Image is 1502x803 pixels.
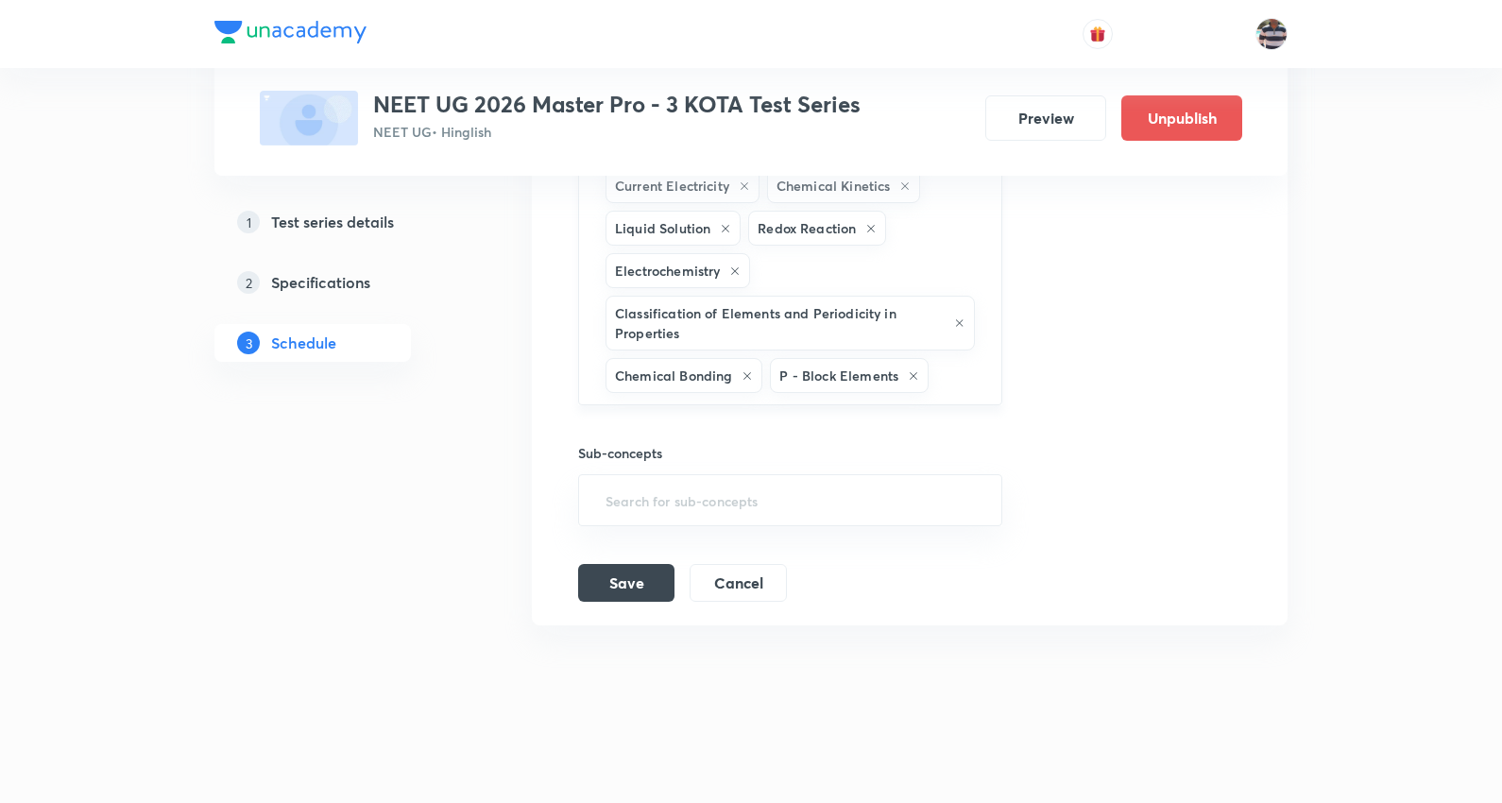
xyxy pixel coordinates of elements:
[1255,18,1288,50] img: jugraj singh
[777,176,891,196] h6: Chemical Kinetics
[373,122,861,142] p: NEET UG • Hinglish
[615,176,729,196] h6: Current Electricity
[578,564,674,602] button: Save
[1121,95,1242,141] button: Unpublish
[991,236,995,240] button: Open
[260,91,358,145] img: fallback-thumbnail.png
[237,211,260,233] p: 1
[214,21,367,48] a: Company Logo
[271,211,394,233] h5: Test series details
[373,91,861,118] h3: NEET UG 2026 Master Pro - 3 KOTA Test Series
[237,271,260,294] p: 2
[271,332,336,354] h5: Schedule
[271,271,370,294] h5: Specifications
[615,303,945,343] h6: Classification of Elements and Periodicity in Properties
[1083,19,1113,49] button: avatar
[578,443,1002,463] h6: Sub-concepts
[991,499,995,503] button: Open
[214,21,367,43] img: Company Logo
[690,564,787,602] button: Cancel
[602,483,979,518] input: Search for sub-concepts
[985,95,1106,141] button: Preview
[237,332,260,354] p: 3
[615,218,710,238] h6: Liquid Solution
[214,264,471,301] a: 2Specifications
[615,366,732,385] h6: Chemical Bonding
[1089,26,1106,43] img: avatar
[779,366,898,385] h6: P - Block Elements
[214,203,471,241] a: 1Test series details
[758,218,856,238] h6: Redox Reaction
[615,261,720,281] h6: Electrochemistry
